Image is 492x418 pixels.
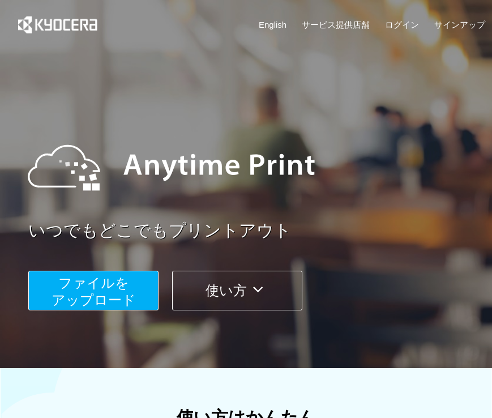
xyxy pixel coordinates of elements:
a: いつでもどこでもプリントアウト [28,219,492,243]
a: サインアップ [434,19,485,31]
a: ログイン [385,19,419,31]
button: 使い方 [172,271,302,310]
a: サービス提供店舗 [302,19,370,31]
button: ファイルを​​アップロード [28,271,159,310]
a: English [259,19,286,31]
span: ファイルを ​​アップロード [52,275,136,308]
